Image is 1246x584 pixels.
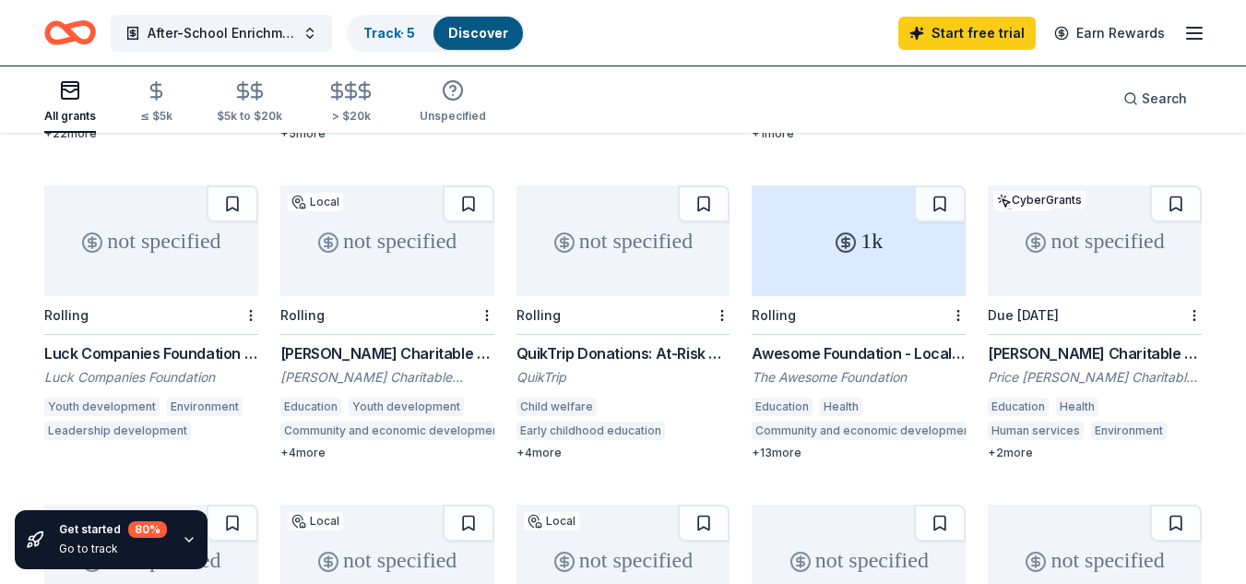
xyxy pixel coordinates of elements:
div: Community and economic development [752,422,978,440]
div: Rolling [752,307,796,323]
a: Home [44,11,96,54]
div: Human services [988,422,1084,440]
div: ≤ $5k [140,109,172,124]
div: Child welfare [516,398,597,416]
button: > $20k [326,73,375,133]
div: Local [288,193,343,211]
a: 1kRollingAwesome Foundation - Local Chapter GrantsThe Awesome FoundationEducationHealthCommunity ... [752,185,966,460]
div: not specified [516,185,730,296]
div: Rolling [516,307,561,323]
div: Awesome Foundation - Local Chapter Grants [752,342,966,364]
div: $5k to $20k [217,109,282,124]
div: QuikTrip Donations: At-Risk Youth and Early Childhood Education [516,342,730,364]
div: Health [1056,398,1098,416]
a: not specifiedRollingLuck Companies Foundation GrantsLuck Companies FoundationYouth developmentEnv... [44,185,258,446]
a: not specifiedRollingQuikTrip Donations: At-Risk Youth and Early Childhood EducationQuikTripChild ... [516,185,730,460]
div: Rolling [44,307,89,323]
div: + 22 more [44,126,258,141]
div: Education [988,398,1049,416]
button: Track· 5Discover [347,15,525,52]
a: Start free trial [898,17,1036,50]
div: CyberGrants [993,191,1086,209]
a: Earn Rewards [1043,17,1176,50]
div: [PERSON_NAME] Charitable Foundation Grant [280,342,494,364]
div: > $20k [326,109,375,124]
div: Unspecified [420,109,486,124]
div: Go to track [59,542,167,556]
div: Leadership development [44,422,191,440]
div: The Awesome Foundation [752,368,966,387]
div: 80 % [128,521,167,538]
div: QuikTrip [516,368,730,387]
div: not specified [988,185,1202,296]
a: not specifiedLocalRolling[PERSON_NAME] Charitable Foundation Grant[PERSON_NAME] Charitable Founda... [280,185,494,460]
div: Environment [167,398,243,416]
button: $5k to $20k [217,73,282,133]
button: Unspecified [420,72,486,133]
span: Search [1142,88,1187,110]
div: Youth development [44,398,160,416]
div: Price [PERSON_NAME] Charitable Fund [988,368,1202,387]
div: not specified [280,185,494,296]
div: Health [820,398,862,416]
div: Luck Companies Foundation Grants [44,342,258,364]
div: Environment [1091,422,1167,440]
div: Local [524,512,579,530]
div: Community and economic development [280,422,506,440]
div: + 4 more [516,446,730,460]
div: Youth development [349,398,464,416]
div: + 2 more [988,446,1202,460]
div: + 1 more [752,126,966,141]
div: not specified [44,185,258,296]
button: All grants [44,72,96,133]
button: Search [1109,80,1202,117]
div: [PERSON_NAME] Charitable Foundation [280,368,494,387]
div: Due [DATE] [988,307,1059,323]
div: + 13 more [752,446,966,460]
div: Get started [59,521,167,538]
div: Early childhood education [516,422,665,440]
button: ≤ $5k [140,73,172,133]
div: + 4 more [280,446,494,460]
span: After-School Enrichment [148,22,295,44]
div: [PERSON_NAME] Charitable Fund Grant [988,342,1202,364]
a: Track· 5 [363,25,415,41]
div: Education [752,398,813,416]
div: Rolling [280,307,325,323]
div: + 5 more [280,126,494,141]
div: 1k [752,185,966,296]
button: After-School Enrichment [111,15,332,52]
a: not specifiedLocalCyberGrantsDue [DATE][PERSON_NAME] Charitable Fund GrantPrice [PERSON_NAME] Cha... [988,185,1202,460]
div: Education [280,398,341,416]
div: Luck Companies Foundation [44,368,258,387]
div: All grants [44,109,96,124]
a: Discover [448,25,508,41]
